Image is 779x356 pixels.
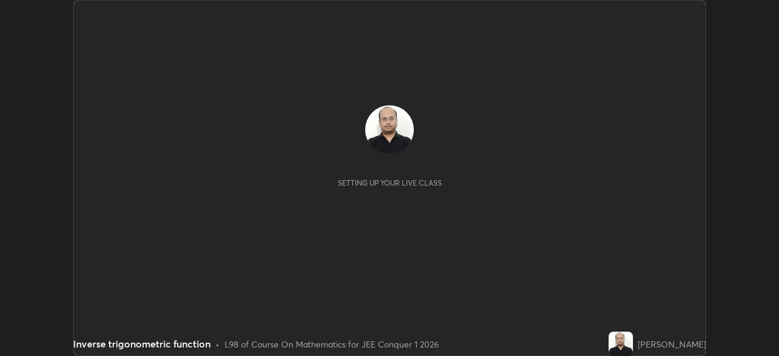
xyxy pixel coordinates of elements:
div: L98 of Course On Mathematics for JEE Conquer 1 2026 [225,338,439,351]
div: Inverse trigonometric function [73,337,211,351]
div: Setting up your live class [338,178,442,187]
img: 83f50dee00534478af7b78a8c624c472.jpg [365,105,414,154]
img: 83f50dee00534478af7b78a8c624c472.jpg [609,332,633,356]
div: • [215,338,220,351]
div: [PERSON_NAME] [638,338,706,351]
